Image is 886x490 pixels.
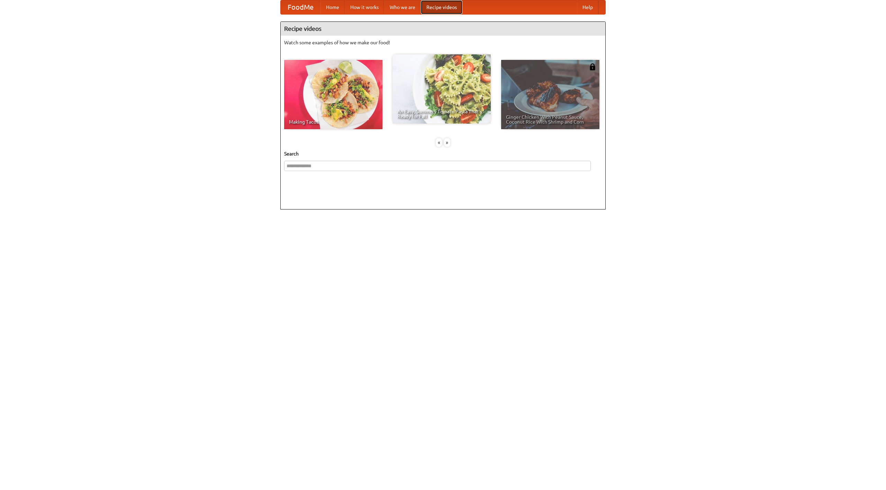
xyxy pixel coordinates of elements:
a: Help [577,0,598,14]
p: Watch some examples of how we make our food! [284,39,602,46]
a: FoodMe [281,0,320,14]
img: 483408.png [589,63,596,70]
a: An Easy, Summery Tomato Pasta That's Ready for Fall [392,54,491,124]
a: Making Tacos [284,60,382,129]
span: An Easy, Summery Tomato Pasta That's Ready for Fall [397,109,486,119]
a: Recipe videos [421,0,462,14]
span: Making Tacos [289,119,378,124]
h5: Search [284,150,602,157]
a: How it works [345,0,384,14]
a: Who we are [384,0,421,14]
a: Home [320,0,345,14]
div: » [444,138,450,147]
div: « [436,138,442,147]
h4: Recipe videos [281,22,605,36]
